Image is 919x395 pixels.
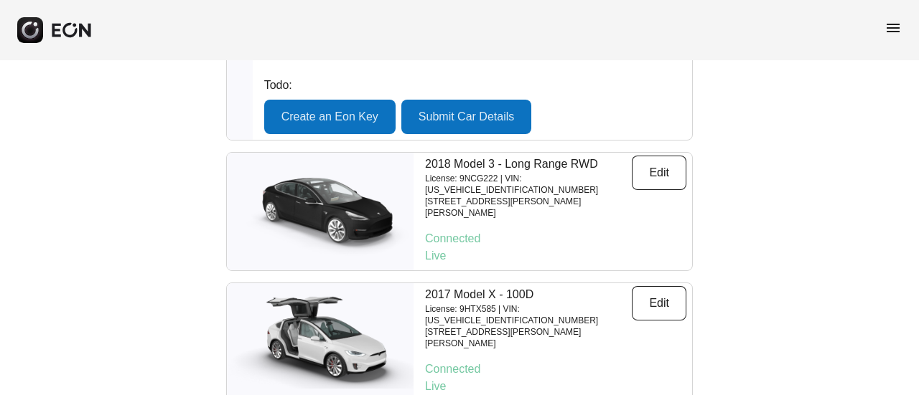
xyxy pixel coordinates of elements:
button: Create an Eon Key [264,100,396,134]
p: License: 9NCG222 | VIN: [US_VEHICLE_IDENTIFICATION_NUMBER] [425,173,632,196]
p: 2017 Model X - 100D [425,286,632,303]
p: 2018 Model 3 - Long Range RWD [425,156,632,173]
img: car [227,14,253,108]
p: [STREET_ADDRESS][PERSON_NAME][PERSON_NAME] [425,326,632,349]
p: Connected [425,361,686,378]
img: car [227,165,414,258]
button: Submit Car Details [401,100,531,134]
p: License: 9HTX585 | VIN: [US_VEHICLE_IDENTIFICATION_NUMBER] [425,303,632,326]
span: menu [885,19,902,37]
button: Edit [632,156,686,190]
p: Todo: [264,77,686,94]
p: Live [425,378,686,395]
p: Connected [425,230,686,247]
p: Live [425,247,686,265]
p: [STREET_ADDRESS][PERSON_NAME][PERSON_NAME] [425,196,632,219]
button: Edit [632,286,686,320]
img: car [227,295,414,389]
